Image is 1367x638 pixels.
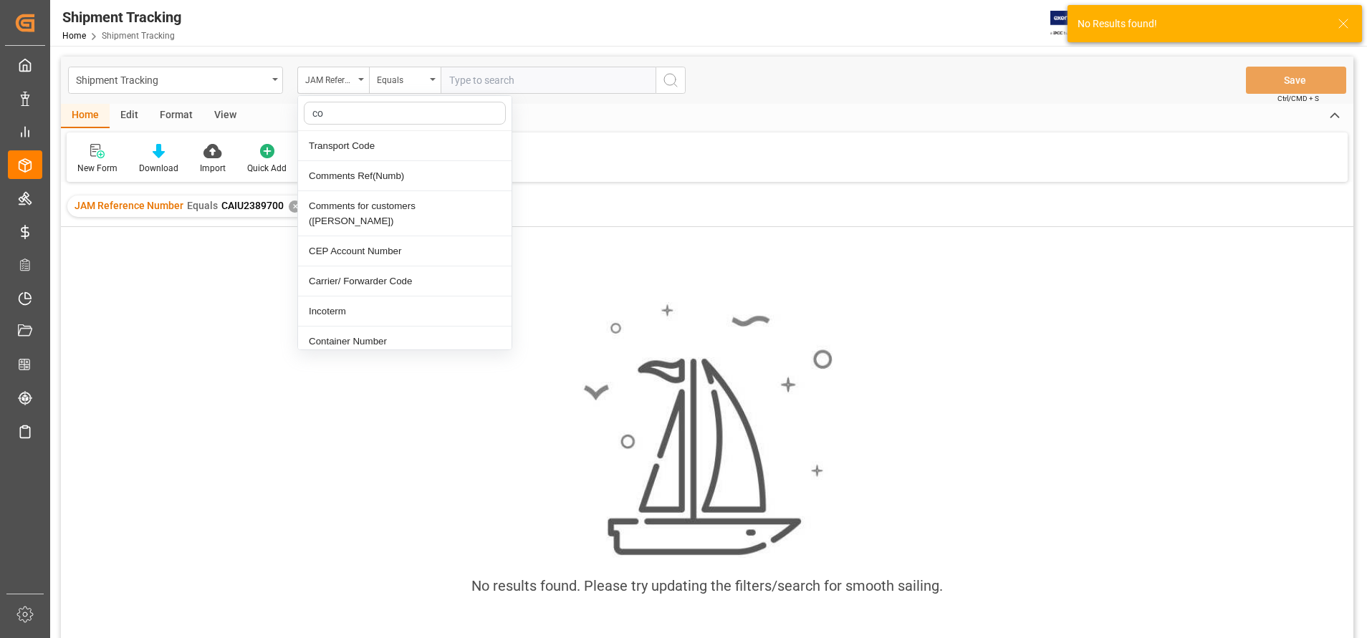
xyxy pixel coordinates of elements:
[289,200,301,213] div: ✕
[298,191,512,236] div: Comments for customers ([PERSON_NAME])
[221,200,284,211] span: CAIU2389700
[75,200,183,211] span: JAM Reference Number
[1246,67,1346,94] button: Save
[298,296,512,327] div: Incoterm
[471,575,943,596] div: No results found. Please try updating the filters/search for smooth sailing.
[77,162,117,175] div: New Form
[298,161,512,191] div: Comments Ref(Numb)
[369,67,441,94] button: open menu
[149,104,203,128] div: Format
[441,67,656,94] input: Type to search
[298,327,512,357] div: Container Number
[298,131,512,161] div: Transport Code
[139,162,178,175] div: Download
[61,104,110,128] div: Home
[200,162,226,175] div: Import
[304,102,506,125] input: Search
[582,302,833,557] img: smooth_sailing.jpeg
[298,236,512,266] div: CEP Account Number
[110,104,149,128] div: Edit
[298,266,512,296] div: Carrier/ Forwarder Code
[377,70,426,87] div: Equals
[62,6,181,28] div: Shipment Tracking
[1050,11,1100,36] img: Exertis%20JAM%20-%20Email%20Logo.jpg_1722504956.jpg
[656,67,686,94] button: search button
[76,70,267,88] div: Shipment Tracking
[1277,93,1319,104] span: Ctrl/CMD + S
[68,67,283,94] button: open menu
[297,67,369,94] button: close menu
[305,70,354,87] div: JAM Reference Number
[62,31,86,41] a: Home
[247,162,287,175] div: Quick Add
[187,200,218,211] span: Equals
[203,104,247,128] div: View
[1078,16,1324,32] div: No Results found!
